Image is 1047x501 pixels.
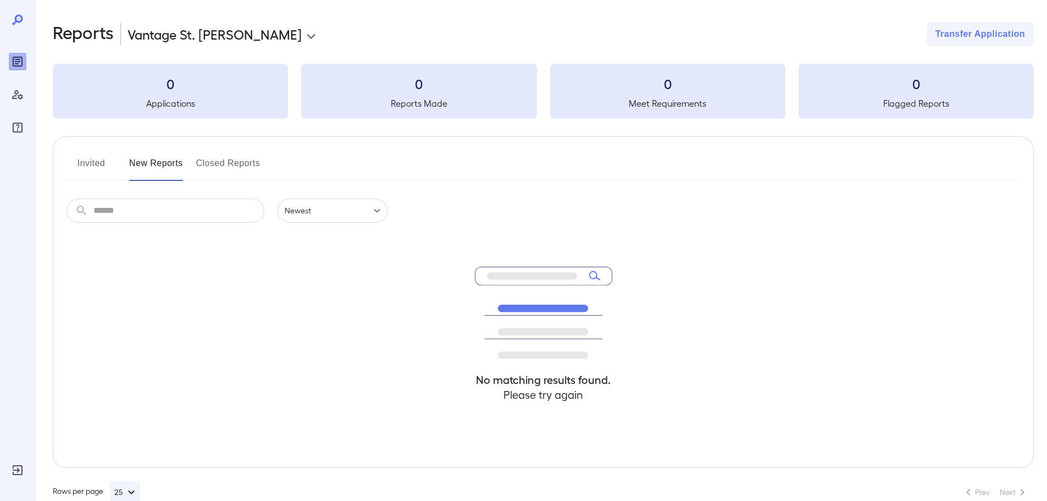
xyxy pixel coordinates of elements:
h2: Reports [53,22,114,46]
h4: Please try again [475,387,612,402]
button: Closed Reports [196,155,261,181]
h3: 0 [799,75,1034,92]
summary: 0Applications0Reports Made0Meet Requirements0Flagged Reports [53,64,1034,119]
button: New Reports [129,155,183,181]
div: Reports [9,53,26,70]
h5: Applications [53,97,288,110]
div: Newest [278,199,387,223]
h5: Meet Requirements [550,97,785,110]
h3: 0 [550,75,785,92]
h3: 0 [301,75,536,92]
h4: No matching results found. [475,372,612,387]
button: Invited [67,155,116,181]
h5: Flagged Reports [799,97,1034,110]
nav: pagination navigation [957,483,1034,501]
div: Manage Users [9,86,26,103]
h3: 0 [53,75,288,92]
div: FAQ [9,119,26,136]
div: Log Out [9,461,26,479]
p: Vantage St. [PERSON_NAME] [128,25,302,43]
button: Transfer Application [927,22,1034,46]
h5: Reports Made [301,97,536,110]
